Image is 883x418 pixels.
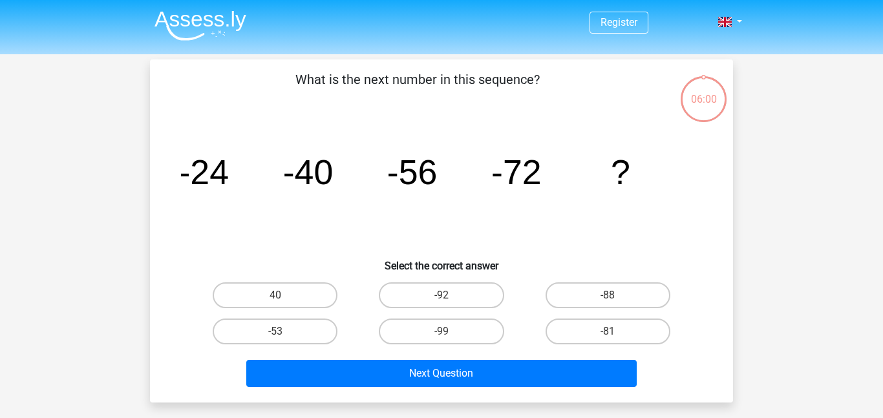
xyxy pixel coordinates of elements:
h6: Select the correct answer [171,249,712,272]
label: -99 [379,319,504,344]
tspan: -72 [491,152,542,191]
div: 06:00 [679,75,728,107]
tspan: -40 [283,152,334,191]
label: -53 [213,319,337,344]
label: -81 [546,319,670,344]
tspan: -24 [178,152,229,191]
label: -92 [379,282,504,308]
a: Register [601,16,637,28]
p: What is the next number in this sequence? [171,70,664,109]
button: Next Question [246,360,637,387]
tspan: -56 [387,152,438,191]
img: Assessly [154,10,246,41]
label: 40 [213,282,337,308]
tspan: ? [611,152,630,191]
label: -88 [546,282,670,308]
